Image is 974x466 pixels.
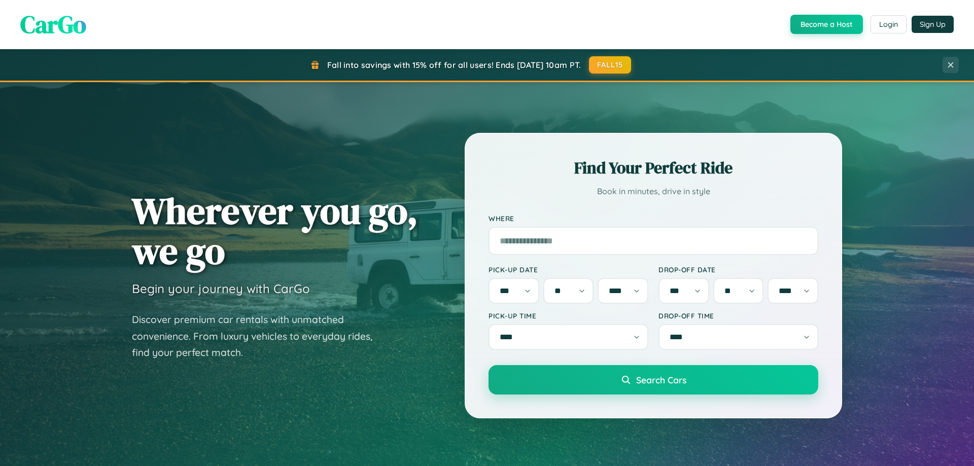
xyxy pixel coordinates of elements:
h2: Find Your Perfect Ride [489,157,818,179]
label: Pick-up Time [489,311,648,320]
label: Drop-off Time [658,311,818,320]
button: Become a Host [790,15,863,34]
button: Search Cars [489,365,818,395]
h3: Begin your journey with CarGo [132,281,310,296]
button: Sign Up [912,16,954,33]
span: CarGo [20,8,86,41]
p: Book in minutes, drive in style [489,184,818,199]
h1: Wherever you go, we go [132,191,418,271]
label: Drop-off Date [658,265,818,274]
label: Where [489,214,818,223]
span: Fall into savings with 15% off for all users! Ends [DATE] 10am PT. [327,60,581,70]
p: Discover premium car rentals with unmatched convenience. From luxury vehicles to everyday rides, ... [132,311,386,361]
span: Search Cars [636,374,686,385]
label: Pick-up Date [489,265,648,274]
button: Login [871,15,907,33]
button: FALL15 [589,56,632,74]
